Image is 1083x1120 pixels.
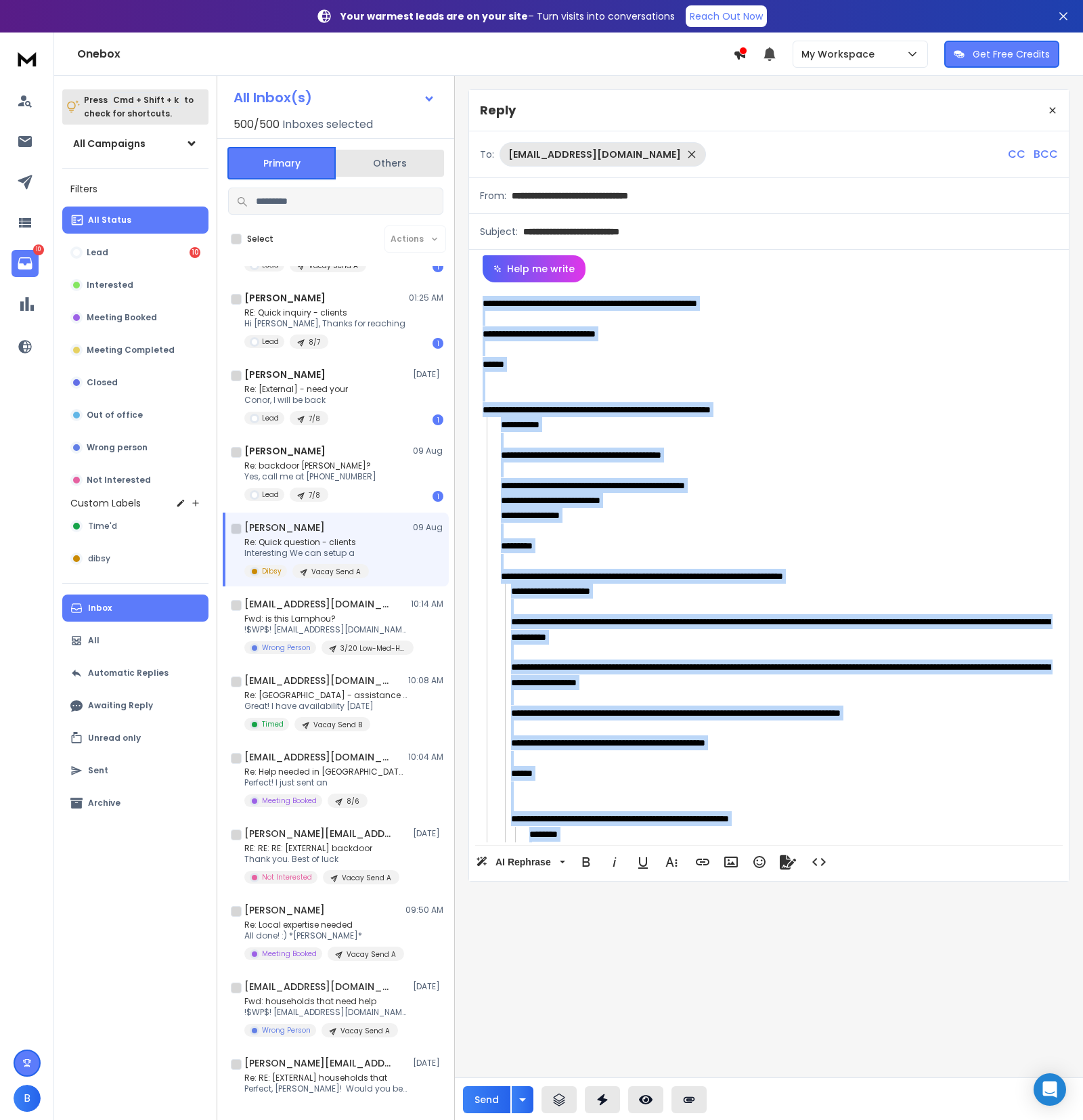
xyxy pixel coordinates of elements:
h1: [PERSON_NAME] [244,444,326,458]
p: All [88,635,100,646]
button: Help me write [483,255,585,282]
p: Perfect! I just sent an [244,777,407,788]
button: Others [336,148,444,178]
button: Underline (⌘U) [630,848,656,876]
p: 7/8 [309,490,320,500]
span: dibsy [88,553,110,564]
p: Subject: [480,225,518,238]
p: Thank you. Best of luck [244,854,399,865]
p: [DATE] [413,1058,443,1069]
p: 10:08 AM [408,675,443,686]
p: All Status [88,215,131,225]
p: Not Interested [87,475,151,486]
button: Code View [806,848,832,876]
h3: Inboxes selected [282,116,373,133]
p: 09 Aug [413,446,443,456]
p: Awaiting Reply [88,700,153,711]
p: Meeting Booked [87,312,157,323]
button: Archive [62,790,208,817]
p: Lead [262,490,279,500]
span: Cmd + Shift + k [111,92,181,108]
button: All Inbox(s) [223,84,446,111]
button: AI Rephrase [473,848,568,876]
p: RE: RE: RE: [EXTERNAL] backdoor [244,843,399,854]
p: My Workspace [801,47,880,61]
div: 1 [433,414,443,425]
p: Wrong Person [262,643,311,653]
button: dibsy [62,545,208,572]
p: Vacay Send A [311,567,361,577]
button: All Campaigns [62,130,208,157]
h1: [EMAIL_ADDRESS][DOMAIN_NAME] [244,980,393,993]
p: Conor, I will be back [244,395,348,406]
button: Out of office [62,402,208,429]
h1: [EMAIL_ADDRESS][DOMAIN_NAME] [244,674,393,687]
button: Bold (⌘B) [573,848,599,876]
p: All done! :) *[PERSON_NAME]* [244,930,404,941]
p: Timed [262,719,284,729]
p: 3/20 Low-Med-High [340,643,405,653]
p: Get Free Credits [973,47,1050,61]
p: Fwd: households that need help [244,996,407,1007]
span: AI Rephrase [493,857,554,868]
button: Awaiting Reply [62,692,208,719]
button: Signature [775,848,801,876]
button: Unread only [62,725,208,752]
button: Get Free Credits [944,41,1059,68]
h1: [PERSON_NAME][EMAIL_ADDRESS][DOMAIN_NAME] [244,1056,393,1070]
p: Vacay Send A [309,261,358,271]
p: Sent [88,765,108,776]
p: Yes, call me at [PHONE_NUMBER] [244,471,376,482]
p: Reach Out Now [690,9,763,23]
p: Inbox [88,603,112,613]
button: B [14,1085,41,1112]
p: Closed [87,377,118,388]
p: Dibsy [262,566,282,576]
h1: [PERSON_NAME][EMAIL_ADDRESS][PERSON_NAME][DOMAIN_NAME] [244,827,393,840]
button: Emoticons [747,848,772,876]
p: [DATE] [413,828,443,839]
p: Interesting We can setup a [244,548,369,559]
p: Wrong person [87,442,148,453]
p: 09 Aug [413,522,443,533]
button: Interested [62,272,208,299]
p: Re: [GEOGRAPHIC_DATA] - assistance needed [244,690,407,701]
div: 1 [433,261,443,272]
div: 1 [433,491,443,502]
p: 09:50 AM [405,905,443,916]
h1: [EMAIL_ADDRESS][DOMAIN_NAME] [244,750,393,764]
a: 10 [12,250,39,277]
p: Lead [262,413,279,423]
p: 10:14 AM [411,599,443,609]
p: Vacay Send B [313,720,362,730]
p: Out of office [87,410,143,421]
p: Wrong Person [262,1025,311,1035]
button: Time'd [62,513,208,540]
p: Perfect, [PERSON_NAME]! Would you be interested [244,1083,407,1094]
button: Italic (⌘I) [602,848,627,876]
p: Re: Local expertise needed [244,920,404,930]
p: Press to check for shortcuts. [84,93,194,121]
div: 1 [433,338,443,349]
button: Not Interested [62,467,208,494]
p: Automatic Replies [88,668,169,679]
p: [DATE] [413,981,443,992]
h1: All Campaigns [73,137,146,150]
div: Open Intercom Messenger [1034,1073,1066,1106]
h1: [PERSON_NAME] [244,368,326,381]
p: RE: Quick inquiry - clients [244,307,405,318]
p: Fwd: is this Lamphou? [244,613,407,624]
p: Hi [PERSON_NAME], Thanks for reaching [244,318,405,329]
button: Primary [227,147,336,179]
p: Archive [88,798,120,809]
p: Re: Quick question - clients [244,537,369,548]
p: [EMAIL_ADDRESS][DOMAIN_NAME] [508,148,681,161]
p: From: [480,189,506,202]
button: Meeting Booked [62,304,208,331]
h3: Custom Labels [70,496,141,510]
h1: Onebox [77,46,733,62]
p: Re: [External] - need your [244,384,348,395]
h1: [PERSON_NAME] [244,291,326,305]
p: 7/8 [309,414,320,424]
